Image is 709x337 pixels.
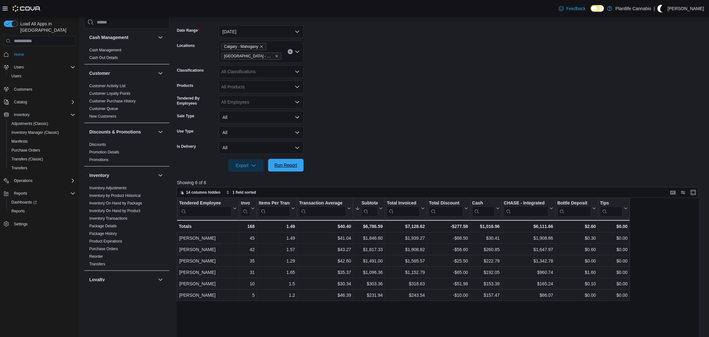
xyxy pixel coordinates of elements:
[259,234,295,242] div: 1.49
[657,5,665,12] div: Camille O'Genski
[259,269,295,276] div: 1.65
[355,257,383,265] div: $1,491.00
[89,48,121,52] a: Cash Management
[295,100,300,105] button: Open list of options
[223,189,259,196] button: 1 field sorted
[600,291,627,299] div: $0.00
[355,200,383,217] button: Subtotal
[219,126,304,139] button: All
[11,177,35,185] button: Operations
[429,200,463,217] div: Total Discount
[179,280,237,288] div: [PERSON_NAME]
[429,200,468,217] button: Total Discount
[299,234,351,242] div: $41.04
[14,52,24,57] span: Home
[89,247,118,251] a: Purchase Orders
[9,164,75,172] span: Transfers
[9,138,30,145] a: Manifests
[355,280,383,288] div: $303.36
[89,231,117,236] span: Package History
[387,200,420,206] div: Total Invoiced
[11,63,75,71] span: Users
[89,107,118,111] a: Customer Queue
[14,100,27,105] span: Catalog
[9,129,61,136] a: Inventory Manager (Classic)
[13,5,41,12] img: Cova
[6,72,78,81] button: Users
[557,234,596,242] div: $0.30
[6,119,78,128] button: Adjustments (Classic)
[557,269,596,276] div: $1.60
[472,257,499,265] div: $222.79
[6,146,78,155] button: Purchase Orders
[679,189,687,196] button: Display options
[89,262,105,267] span: Transfers
[299,200,346,206] div: Transaction Average
[11,190,75,197] span: Reports
[299,246,351,253] div: $43.27
[89,99,136,103] a: Customer Purchase History
[6,137,78,146] button: Manifests
[11,190,30,197] button: Reports
[177,113,194,119] label: Sale Type
[89,99,136,104] span: Customer Purchase History
[157,172,164,179] button: Inventory
[472,200,494,206] div: Cash
[89,239,122,243] a: Product Expirations
[241,200,249,206] div: Invoices Sold
[11,63,26,71] button: Users
[89,224,117,228] a: Package Details
[9,198,39,206] a: Dashboards
[241,291,254,299] div: 5
[504,200,548,206] div: CHASE - Integrated
[89,91,130,96] span: Customer Loyalty Points
[429,223,468,230] div: -$277.58
[221,53,281,60] span: Calgary - Mahogany Market
[9,207,27,215] a: Reports
[11,51,27,58] a: Home
[9,164,30,172] a: Transfers
[600,200,622,206] div: Tips
[89,172,155,178] button: Inventory
[89,157,109,162] span: Promotions
[177,144,196,149] label: Is Delivery
[654,5,655,12] p: |
[504,257,553,265] div: $1,342.78
[1,63,78,72] button: Users
[1,176,78,185] button: Operations
[504,269,553,276] div: $960.74
[387,291,425,299] div: $243.54
[177,189,223,196] button: 14 columns hidden
[299,257,351,265] div: $42.60
[14,65,24,70] span: Users
[472,280,499,288] div: $153.39
[299,200,346,217] div: Transaction Average
[179,223,237,230] div: Totals
[11,85,75,93] span: Customers
[556,2,588,15] a: Feedback
[179,200,232,206] div: Tendered Employee
[179,200,232,217] div: Tendered Employee
[600,234,627,242] div: $0.00
[504,200,553,217] button: CHASE - Integrated
[504,223,553,230] div: $6,111.66
[89,276,155,283] button: Loyalty
[429,200,463,206] div: Total Discount
[472,234,499,242] div: $30.41
[9,138,75,145] span: Manifests
[1,189,78,198] button: Reports
[89,70,155,76] button: Customer
[221,43,266,50] span: Calgary - Mahogany
[566,5,586,12] span: Feedback
[472,269,499,276] div: $192.05
[89,193,141,198] a: Inventory by Product Historical
[1,84,78,94] button: Customers
[11,130,59,135] span: Inventory Manager (Classic)
[89,172,109,178] h3: Inventory
[177,43,195,48] label: Locations
[89,239,122,244] span: Product Expirations
[355,234,383,242] div: $1,846.60
[9,155,46,163] a: Transfers (Classic)
[89,201,142,205] a: Inventory On Hand by Package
